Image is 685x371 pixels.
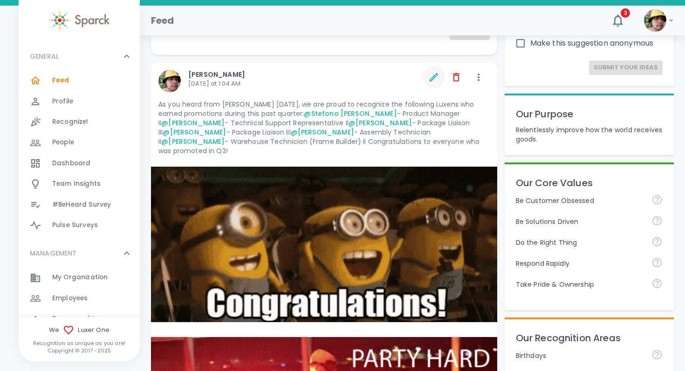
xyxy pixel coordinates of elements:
[52,221,98,230] span: Pulse Surveys
[651,194,663,205] svg: Be Customer Obsessed
[30,52,59,61] p: GENERAL
[52,117,89,127] span: Recognize!
[19,347,140,354] p: Copyright © 2017 - 2025
[607,9,629,32] button: 3
[161,118,225,128] a: @[PERSON_NAME]
[158,100,490,155] p: As you heard from [PERSON_NAME] [DATE], we are proud to recognize the following Luxens who earned...
[516,331,663,345] p: Our Recognition Areas
[304,109,397,118] a: @Stefono [PERSON_NAME]
[52,273,108,282] span: My Organization
[621,8,630,18] span: 3
[651,349,663,360] svg: Celebrating birthdays
[644,9,666,32] img: Picture of Marlon
[651,236,663,247] svg: Do the Right Thing
[151,167,497,322] img: https://media0.giphy.com/media/v1.Y2lkPTc5MGI3NjExdTNhY2ZmNnE1bWVjdzd6cDZzeGI2dGlmenJ3aTYwZ3lsNjZ...
[52,159,90,168] span: Dashboard
[516,351,644,360] p: Birthdays
[19,288,140,309] a: Employees
[516,238,644,247] p: Do the Right Thing
[516,175,663,190] p: Our Core Values
[52,138,74,147] span: People
[52,294,88,303] span: Employees
[188,70,426,79] p: [PERSON_NAME]
[19,195,140,215] a: #BeHeard Survey
[516,259,644,268] p: Respond Rapidly
[651,278,663,289] svg: Take Pride & Ownership
[651,257,663,268] svg: Respond Rapidly
[516,196,644,205] p: Be Customer Obsessed
[161,137,225,146] a: @[PERSON_NAME]
[52,314,102,324] span: Demographics
[52,179,101,189] span: Team Insights
[516,280,644,289] p: Take Pride & Ownership
[19,91,140,112] a: Profile
[49,9,110,31] img: Sparck logo
[19,339,140,347] p: Recognition as unique as you are!
[516,125,663,144] p: Relentlessly improve how the world receives goods.
[19,239,140,267] div: MANAGEMENT
[52,76,69,85] span: Feed
[651,215,663,226] svg: Be Solutions Driven
[163,128,226,137] a: @[PERSON_NAME]
[19,112,140,132] a: Recognize!
[19,153,140,174] a: Dashboard
[19,70,140,239] div: GENERAL
[19,215,140,236] a: Pulse Surveys
[19,70,140,91] a: Feed
[188,79,426,88] p: [DATE] at 1:04 AM
[530,38,654,49] span: Make this suggestion anonymous
[30,249,77,258] p: MANAGEMENT
[19,174,140,194] a: Team Insights
[151,13,174,28] h1: Feed
[349,118,412,128] a: @[PERSON_NAME]
[52,97,73,106] span: Profile
[52,200,111,209] span: #BeHeard Survey
[19,324,140,336] span: We Luxer One
[516,107,663,121] p: Our Purpose
[19,9,140,31] a: Sparck logo
[19,309,140,329] a: Demographics
[158,70,181,92] img: Picture of Marlon Beltran
[516,217,644,226] p: Be Solutions Driven
[19,267,140,288] a: My Organization
[19,132,140,153] a: People
[19,42,140,70] div: GENERAL
[291,128,354,137] a: @[PERSON_NAME]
